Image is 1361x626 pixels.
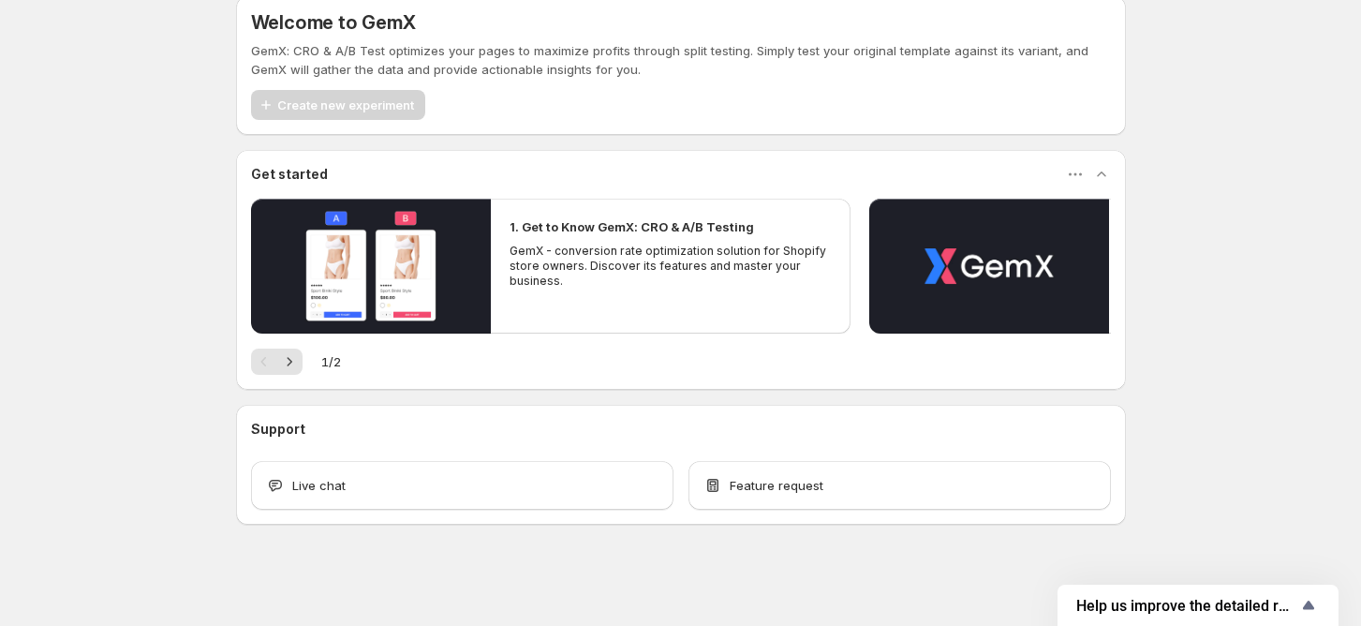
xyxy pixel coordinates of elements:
button: Show survey - Help us improve the detailed report for A/B campaigns [1076,594,1320,617]
button: Play video [869,199,1109,334]
span: 1 / 2 [321,352,341,371]
span: Feature request [730,476,823,495]
h5: Welcome to GemX [251,11,416,34]
h2: 1. Get to Know GemX: CRO & A/B Testing [510,217,754,236]
nav: Pagination [251,349,303,375]
h3: Get started [251,165,328,184]
p: GemX: CRO & A/B Test optimizes your pages to maximize profits through split testing. Simply test ... [251,41,1111,79]
h3: Support [251,420,305,439]
p: GemX - conversion rate optimization solution for Shopify store owners. Discover its features and ... [510,244,832,289]
span: Live chat [292,476,346,495]
button: Next [276,349,303,375]
button: Play video [251,199,491,334]
span: Help us improve the detailed report for A/B campaigns [1076,597,1297,615]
